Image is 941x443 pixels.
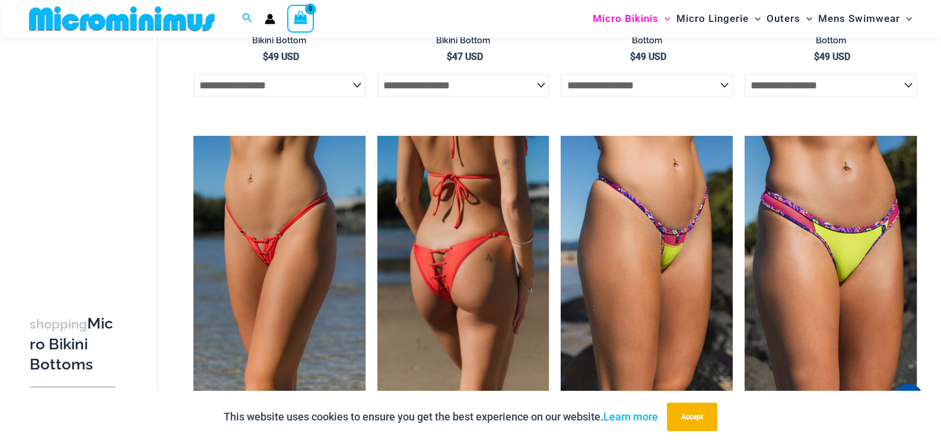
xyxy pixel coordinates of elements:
span: $ [263,51,268,62]
span: $ [630,51,635,62]
span: Outers [767,4,800,34]
a: Mens SwimwearMenu ToggleMenu Toggle [815,4,915,34]
bdi: 49 USD [814,51,850,62]
bdi: 49 USD [630,51,666,62]
a: Learn more [603,410,658,423]
a: Link Tangello 4580 Micro 01Link Tangello 4580 Micro 02Link Tangello 4580 Micro 02 [193,136,365,394]
span: $ [447,51,452,62]
span: Micro Bikinis [593,4,659,34]
h3: Micro Bikini Bottoms [30,314,116,374]
span: Menu Toggle [900,4,912,34]
bdi: 49 USD [263,51,299,62]
a: OutersMenu ToggleMenu Toggle [764,4,815,34]
span: $ [814,51,819,62]
img: Coastal Bliss Leopard Sunset 4275 Micro Bikini 01 [561,136,733,394]
a: Account icon link [265,14,275,24]
nav: Site Navigation [588,2,917,36]
a: Coastal Bliss Leopard Sunset 4275 Micro Bikini 01Coastal Bliss Leopard Sunset 4275 Micro Bikini 0... [561,136,733,394]
a: Coastal Bliss Leopard Sunset Thong Bikini 03Coastal Bliss Leopard Sunset 4371 Thong Bikini 02Coas... [745,136,917,394]
p: This website uses cookies to ensure you get the best experience on our website. [224,408,658,426]
span: Micro Lingerie [676,4,749,34]
span: shopping [30,317,87,332]
img: MM SHOP LOGO FLAT [24,5,220,32]
iframe: TrustedSite Certified [30,40,136,277]
img: Link Tangello 2031 Cheeky 02 [377,136,549,394]
span: Menu Toggle [659,4,670,34]
span: Menu Toggle [749,4,761,34]
a: Search icon link [242,11,253,26]
span: Menu Toggle [800,4,812,34]
span: Mens Swimwear [818,4,900,34]
img: Link Tangello 4580 Micro 01 [193,136,365,394]
button: Accept [667,403,717,431]
a: Link Tangello 2031 Cheeky 01Link Tangello 2031 Cheeky 02Link Tangello 2031 Cheeky 02 [377,136,549,394]
a: Micro LingerieMenu ToggleMenu Toggle [673,4,764,34]
bdi: 47 USD [447,51,483,62]
a: Micro BikinisMenu ToggleMenu Toggle [590,4,673,34]
a: View Shopping Cart, empty [287,5,314,32]
img: Coastal Bliss Leopard Sunset Thong Bikini 03 [745,136,917,394]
